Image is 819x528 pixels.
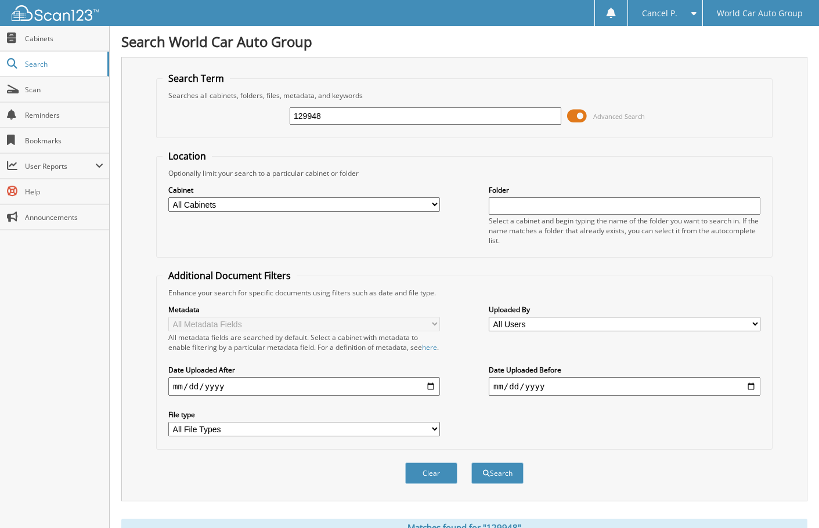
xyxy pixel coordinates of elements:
img: scan123-logo-white.svg [12,5,99,21]
div: Select a cabinet and begin typing the name of the folder you want to search in. If the name match... [489,216,760,245]
legend: Additional Document Filters [163,269,297,282]
span: Bookmarks [25,136,103,146]
span: Announcements [25,212,103,222]
div: Searches all cabinets, folders, files, metadata, and keywords [163,91,766,100]
label: File type [168,410,440,419]
span: Search [25,59,102,69]
div: Enhance your search for specific documents using filters such as date and file type. [163,288,766,298]
a: here [422,342,437,352]
label: Metadata [168,305,440,314]
label: Folder [489,185,760,195]
button: Clear [405,462,457,484]
span: World Car Auto Group [717,10,803,17]
span: Cabinets [25,34,103,44]
button: Search [471,462,524,484]
span: Reminders [25,110,103,120]
iframe: Chat Widget [761,472,819,528]
label: Uploaded By [489,305,760,314]
span: Scan [25,85,103,95]
div: Optionally limit your search to a particular cabinet or folder [163,168,766,178]
input: end [489,377,760,396]
input: start [168,377,440,396]
div: All metadata fields are searched by default. Select a cabinet with metadata to enable filtering b... [168,332,440,352]
h1: Search World Car Auto Group [121,32,807,51]
label: Cabinet [168,185,440,195]
span: Cancel P. [642,10,677,17]
span: User Reports [25,161,95,171]
span: Advanced Search [593,112,645,121]
legend: Search Term [163,72,230,85]
span: Help [25,187,103,197]
legend: Location [163,150,212,162]
label: Date Uploaded Before [489,365,760,375]
label: Date Uploaded After [168,365,440,375]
